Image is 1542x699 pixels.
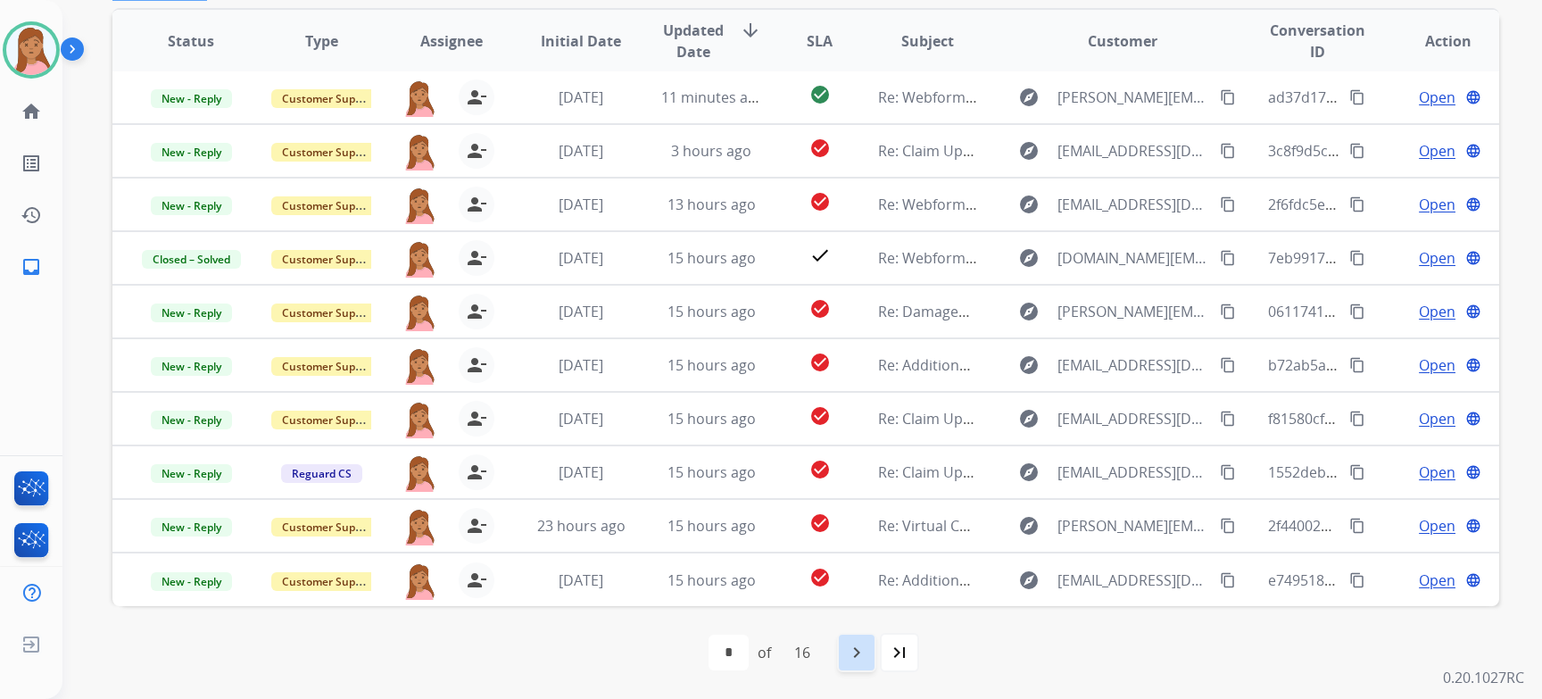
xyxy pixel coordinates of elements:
[402,79,437,117] img: agent-avatar
[559,409,603,429] span: [DATE]
[1268,409,1530,429] span: f81580cf-4bba-48da-9dcf-9365873f0a94
[271,357,387,376] span: Customer Support
[1465,250,1481,266] mat-icon: language
[809,567,831,588] mat-icon: check_circle
[889,642,910,663] mat-icon: last_page
[667,355,756,375] span: 15 hours ago
[466,87,487,108] mat-icon: person_remove
[1349,143,1365,159] mat-icon: content_copy
[1465,357,1481,373] mat-icon: language
[559,248,603,268] span: [DATE]
[1018,354,1040,376] mat-icon: explore
[1443,667,1524,688] p: 0.20.1027RC
[402,133,437,171] img: agent-avatar
[1465,89,1481,105] mat-icon: language
[878,570,1115,590] span: Re: Additional Information Needed!
[1018,301,1040,322] mat-icon: explore
[878,248,1419,268] span: Re: Webform from [DOMAIN_NAME][EMAIL_ADDRESS][DOMAIN_NAME] on [DATE]
[671,141,751,161] span: 3 hours ago
[559,462,603,482] span: [DATE]
[1057,570,1209,591] span: [EMAIL_ADDRESS][DOMAIN_NAME]
[559,141,603,161] span: [DATE]
[1268,302,1532,321] span: 0611741e-f979-4cbc-951f-5a1b022f29e9
[402,187,437,224] img: agent-avatar
[878,462,1163,482] span: Re: Claim Update: Parts ordered for repair
[1465,572,1481,588] mat-icon: language
[151,464,232,483] span: New - Reply
[305,30,338,52] span: Type
[1268,20,1369,62] span: Conversation ID
[758,642,771,663] div: of
[878,355,1055,375] span: Re: Additional information
[541,30,621,52] span: Initial Date
[1057,301,1209,322] span: [PERSON_NAME][EMAIL_ADDRESS][PERSON_NAME][DOMAIN_NAME]
[809,459,831,480] mat-icon: check_circle
[271,89,387,108] span: Customer Support
[1220,411,1236,427] mat-icon: content_copy
[151,304,232,322] span: New - Reply
[1349,464,1365,480] mat-icon: content_copy
[1349,89,1365,105] mat-icon: content_copy
[1220,89,1236,105] mat-icon: content_copy
[667,409,756,429] span: 15 hours ago
[1057,140,1209,162] span: [EMAIL_ADDRESS][DOMAIN_NAME]
[901,30,954,52] span: Subject
[780,635,825,670] div: 16
[151,572,232,591] span: New - Reply
[1018,515,1040,537] mat-icon: explore
[1057,354,1209,376] span: [EMAIL_ADDRESS][DOMAIN_NAME]
[809,298,831,320] mat-icon: check_circle
[271,411,387,429] span: Customer Support
[807,30,833,52] span: SLA
[1349,357,1365,373] mat-icon: content_copy
[1349,572,1365,588] mat-icon: content_copy
[21,256,42,278] mat-icon: inbox
[271,143,387,162] span: Customer Support
[559,570,603,590] span: [DATE]
[168,30,214,52] span: Status
[1057,408,1209,429] span: [EMAIL_ADDRESS][DOMAIN_NAME]
[1220,357,1236,373] mat-icon: content_copy
[559,195,603,214] span: [DATE]
[809,84,831,105] mat-icon: check_circle
[271,250,387,269] span: Customer Support
[281,464,362,483] span: Reguard CS
[21,153,42,174] mat-icon: list_alt
[878,195,1306,214] span: Re: Webform from [EMAIL_ADDRESS][DOMAIN_NAME] on [DATE]
[1419,194,1455,215] span: Open
[559,302,603,321] span: [DATE]
[878,302,1073,321] span: Re: Damaged Package & Part
[809,512,831,534] mat-icon: check_circle
[271,572,387,591] span: Customer Support
[1018,570,1040,591] mat-icon: explore
[1220,196,1236,212] mat-icon: content_copy
[809,352,831,373] mat-icon: check_circle
[402,240,437,278] img: agent-avatar
[1018,140,1040,162] mat-icon: explore
[1419,140,1455,162] span: Open
[271,304,387,322] span: Customer Support
[1465,411,1481,427] mat-icon: language
[271,518,387,537] span: Customer Support
[1465,518,1481,534] mat-icon: language
[21,101,42,122] mat-icon: home
[1057,194,1209,215] span: [EMAIL_ADDRESS][DOMAIN_NAME]
[537,516,626,536] span: 23 hours ago
[1018,247,1040,269] mat-icon: explore
[420,30,483,52] span: Assignee
[1268,195,1528,214] span: 2f6fdc5e-a7ff-49b0-9a5f-3696a6da56ee
[466,570,487,591] mat-icon: person_remove
[1419,87,1455,108] span: Open
[1465,143,1481,159] mat-icon: language
[878,516,982,536] span: Re: Virtual Card
[667,195,756,214] span: 13 hours ago
[809,245,831,266] mat-icon: check
[846,642,867,663] mat-icon: navigate_next
[466,194,487,215] mat-icon: person_remove
[466,247,487,269] mat-icon: person_remove
[402,562,437,600] img: agent-avatar
[1018,408,1040,429] mat-icon: explore
[1268,248,1540,268] span: 7eb99179-47f3-4417-97a4-a0e47a25a37e
[1465,304,1481,320] mat-icon: language
[1419,462,1455,483] span: Open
